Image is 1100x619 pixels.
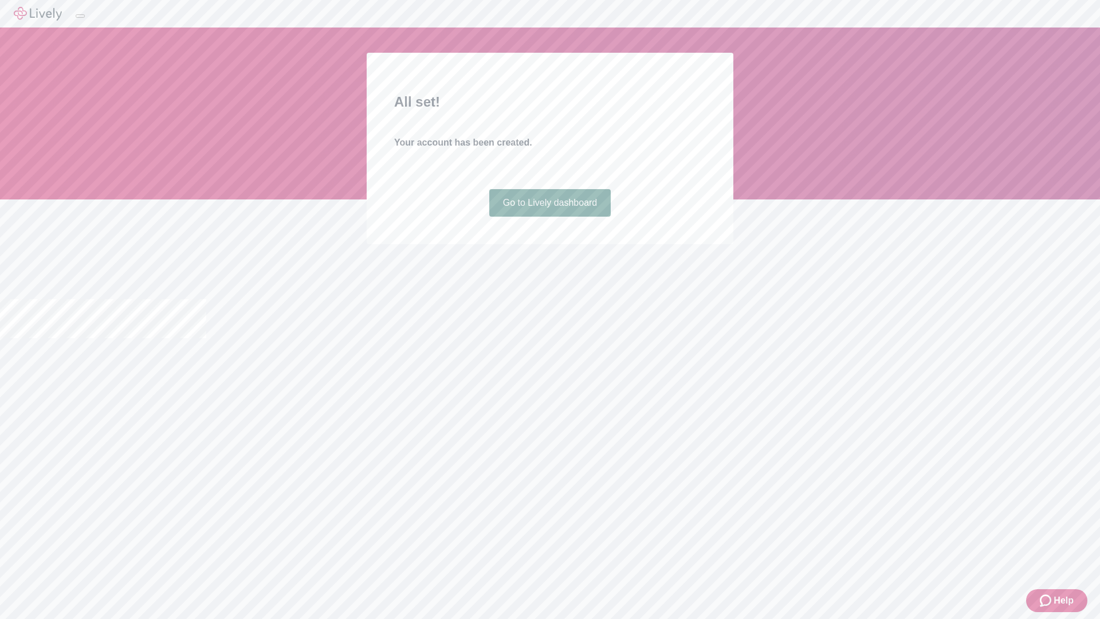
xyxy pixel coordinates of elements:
[14,7,62,21] img: Lively
[1026,589,1087,612] button: Zendesk support iconHelp
[489,189,611,217] a: Go to Lively dashboard
[76,14,85,18] button: Log out
[1054,594,1074,608] span: Help
[394,92,706,112] h2: All set!
[394,136,706,150] h4: Your account has been created.
[1040,594,1054,608] svg: Zendesk support icon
